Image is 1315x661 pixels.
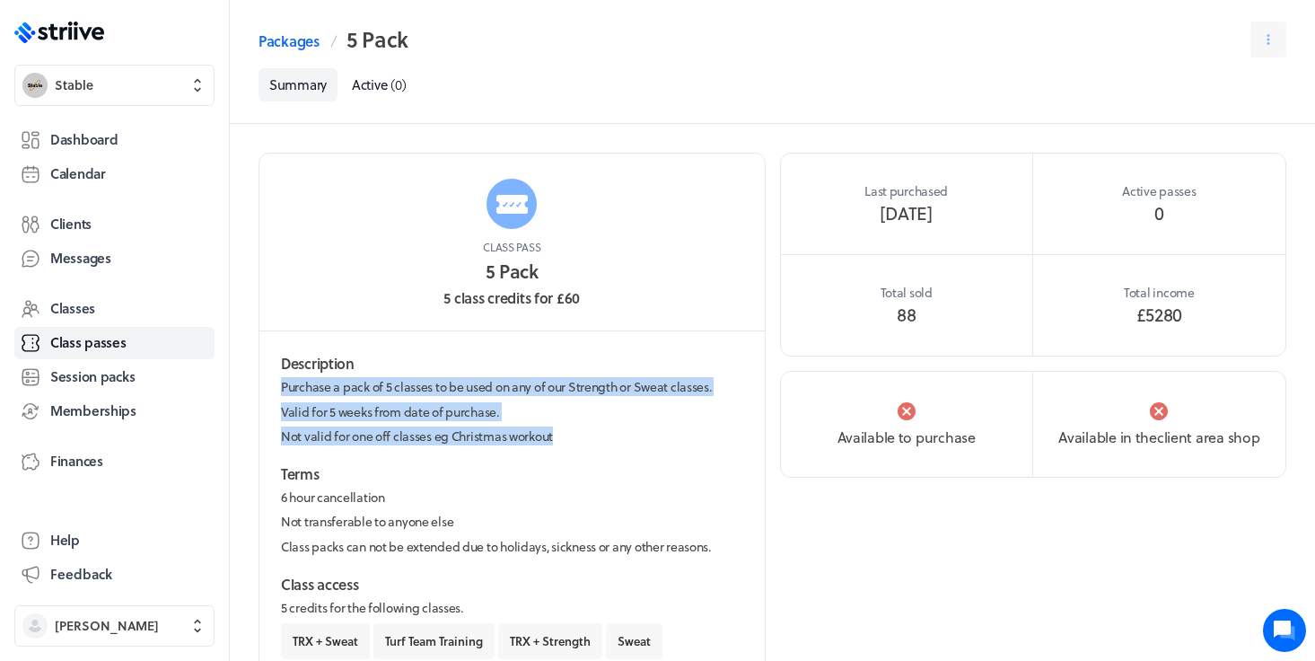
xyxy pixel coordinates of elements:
[50,164,106,183] span: Calendar
[281,623,370,659] button: TRX + Sweat
[1263,609,1306,652] iframe: gist-messenger-bubble-iframe
[27,119,332,177] h2: We're here to help. Ask us anything!
[259,22,408,57] nav: Breadcrumb
[281,538,743,556] p: Class packs can not be extended due to holidays, sickness or any other reasons.
[50,565,112,584] span: Feedback
[1124,283,1195,302] span: Total income
[483,240,540,254] p: Class pass
[14,445,215,478] a: Finances
[14,242,215,275] a: Messages
[810,302,1004,327] span: 88
[352,75,387,94] span: Active
[50,130,118,149] span: Dashboard
[281,489,743,507] p: 6 hour cancellation
[281,599,743,617] p: 5 credits for the following classes.
[24,279,335,301] p: Find an answer quickly
[618,633,651,649] span: Sweat
[881,283,933,302] span: Total sold
[50,249,111,268] span: Messages
[281,427,743,445] p: Not valid for one off classes eg Christmas workout
[1062,200,1257,225] span: 0
[1048,427,1271,448] p: Available in the client area shop
[14,524,215,557] a: Help
[281,513,743,531] p: Not transferable to anyone else
[50,333,127,352] span: Class passes
[27,87,332,116] h1: Hi [PERSON_NAME]
[281,403,743,421] p: Valid for 5 weeks from date of purchase.
[281,353,355,374] strong: Description
[22,73,48,98] img: Stable
[50,531,80,550] span: Help
[259,68,338,101] a: Summary
[14,208,215,241] a: Clients
[281,574,743,595] p: Class access
[14,361,215,393] a: Session packs
[781,427,1032,448] p: Available to purchase
[1122,181,1196,200] span: Active passes
[14,327,215,359] a: Class passes
[281,378,743,396] p: Purchase a pack of 5 classes to be used on any of our Strength or Sweat classes.
[14,293,215,325] a: Classes
[14,605,215,647] button: [PERSON_NAME]
[50,452,103,471] span: Finances
[116,220,215,234] span: New conversation
[510,633,591,649] span: TRX + Strength
[486,258,539,284] h1: 5 Pack
[498,623,602,659] button: TRX + Strength
[50,299,95,318] span: Classes
[52,309,320,345] input: Search articles
[346,22,408,57] h2: 5 Pack
[281,463,320,484] strong: Terms
[14,395,215,427] a: Memberships
[55,617,159,635] span: [PERSON_NAME]
[50,367,135,386] span: Session packs
[50,401,136,420] span: Memberships
[810,200,1004,225] span: [DATE]
[259,68,1286,101] nav: Tabs
[443,287,580,309] h3: 5 class credits for £60
[606,623,662,659] button: Sweat
[55,76,93,94] span: Stable
[1062,302,1257,327] span: £5280
[341,68,417,101] a: Active(0)
[14,65,215,106] button: StableStable
[864,181,948,200] span: Last purchased
[50,215,92,234] span: Clients
[385,633,483,649] span: Turf Team Training
[293,633,358,649] span: TRX + Sweat
[14,559,215,591] button: Feedback
[14,158,215,190] a: Calendar
[390,75,406,94] span: ( 0 )
[14,124,215,156] a: Dashboard
[259,31,320,52] a: Packages
[28,209,331,245] button: New conversation
[373,623,495,659] button: Turf Team Training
